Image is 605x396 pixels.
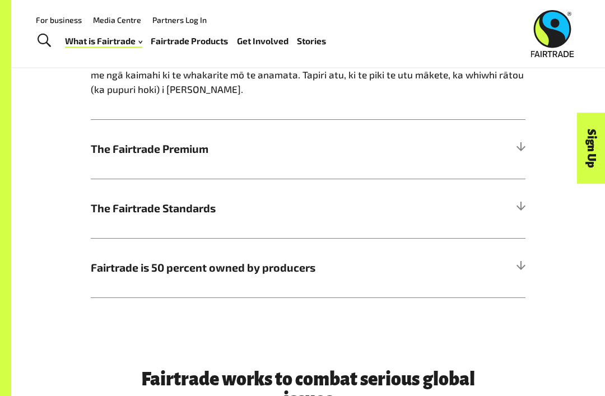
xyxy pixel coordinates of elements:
span: Fairtrade is 50 percent owned by producers [91,259,417,276]
a: Toggle Search [30,27,58,55]
span: The Fairtrade Premium [91,141,417,157]
a: Stories [297,33,326,49]
a: For business [36,15,82,25]
img: Fairtrade Australia New Zealand logo [530,10,574,57]
span: The Fairtrade Standards [91,200,417,216]
a: Partners Log In [152,15,207,25]
a: What is Fairtrade [65,33,142,49]
a: Get Involved [237,33,288,49]
a: Fairtrade Products [151,33,228,49]
a: Media Centre [93,15,141,25]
